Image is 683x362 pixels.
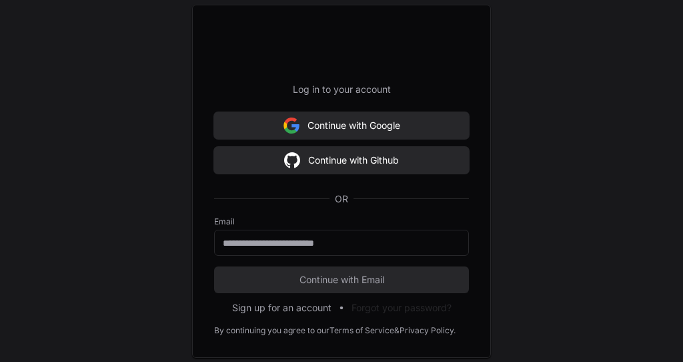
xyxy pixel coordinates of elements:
[214,112,469,139] button: Continue with Google
[214,273,469,287] span: Continue with Email
[214,216,469,227] label: Email
[214,147,469,174] button: Continue with Github
[214,325,329,336] div: By continuing you agree to our
[352,301,452,315] button: Forgot your password?
[232,301,331,315] button: Sign up for an account
[283,112,299,139] img: Sign in with google
[329,325,394,336] a: Terms of Service
[214,266,469,293] button: Continue with Email
[394,325,400,336] div: &
[400,325,456,336] a: Privacy Policy.
[284,147,300,174] img: Sign in with google
[329,192,354,206] span: OR
[214,83,469,96] p: Log in to your account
